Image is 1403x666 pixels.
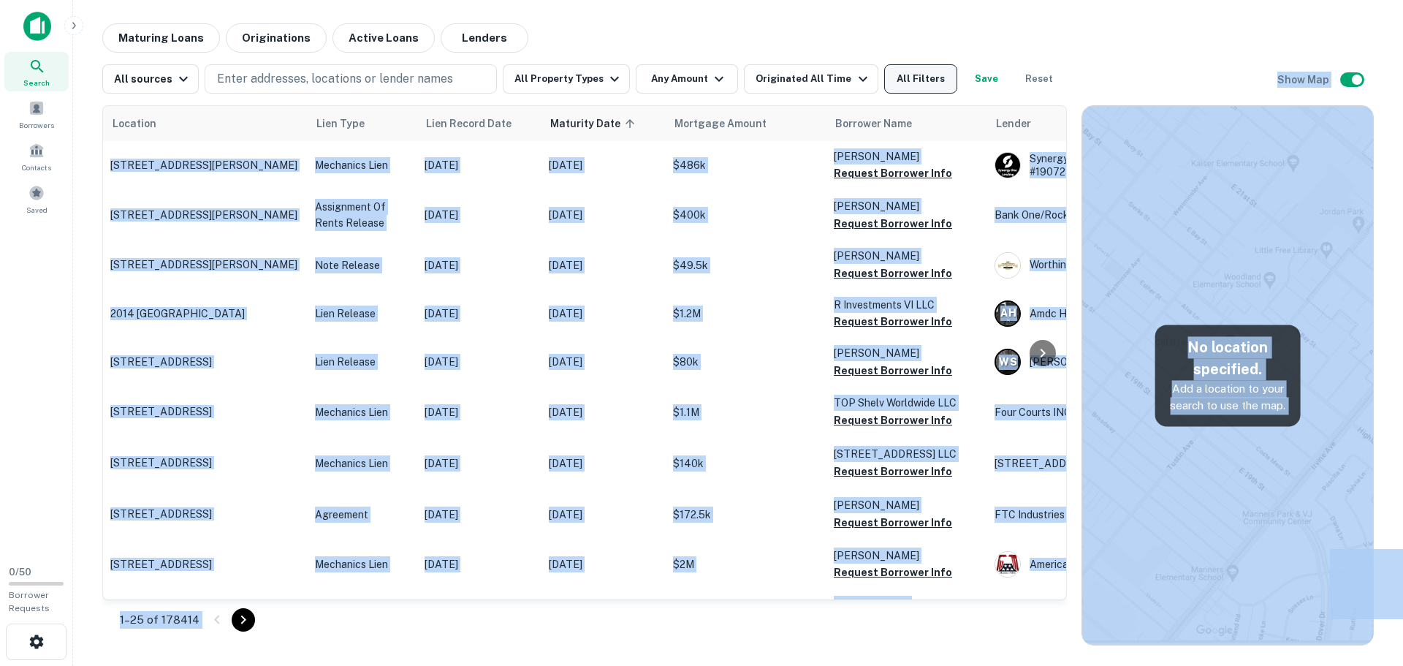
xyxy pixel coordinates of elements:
[232,608,255,632] button: Go to next page
[103,106,308,141] th: Location
[549,257,658,273] p: [DATE]
[426,115,512,132] span: Lien Record Date
[110,558,300,571] p: [STREET_ADDRESS]
[826,106,987,141] th: Borrower Name
[884,64,957,94] button: All Filters
[995,349,1214,375] div: [PERSON_NAME]
[744,64,878,94] button: Originated All Time
[834,497,980,513] p: [PERSON_NAME]
[4,52,69,91] a: Search
[315,157,410,173] p: Mechanics Lien
[425,207,534,223] p: [DATE]
[673,455,819,472] p: $140k
[995,455,1214,472] p: [STREET_ADDRESS] LLC
[110,405,300,418] p: [STREET_ADDRESS]
[425,507,534,523] p: [DATE]
[541,106,666,141] th: Maturity Date
[673,306,819,322] p: $1.2M
[315,404,410,420] p: Mechanics Lien
[332,23,435,53] button: Active Loans
[425,404,534,420] p: [DATE]
[673,354,819,370] p: $80k
[549,157,658,173] p: [DATE]
[110,258,300,271] p: [STREET_ADDRESS][PERSON_NAME]
[995,152,1214,178] div: Synergy ONE Lending, Inc. Nmls #1907235
[114,70,192,88] div: All sources
[673,157,819,173] p: $486k
[441,23,528,53] button: Lenders
[1016,64,1062,94] button: Reset
[110,507,300,521] p: [STREET_ADDRESS]
[9,590,50,613] span: Borrower Requests
[549,354,658,370] p: [DATE]
[549,556,658,572] p: [DATE]
[549,306,658,322] p: [DATE]
[834,198,980,214] p: [PERSON_NAME]
[995,300,1214,327] div: Amdc Holdings LLC
[756,70,871,88] div: Originated All Time
[1330,549,1403,619] div: Chat Widget
[110,355,300,368] p: [STREET_ADDRESS]
[834,395,980,411] p: TOP Shelv Worldwide LLC
[995,207,1214,223] p: Bank One/rockford
[4,94,69,134] a: Borrowers
[673,257,819,273] p: $49.5k
[26,204,47,216] span: Saved
[673,507,819,523] p: $172.5k
[673,404,819,420] p: $1.1M
[834,446,980,462] p: [STREET_ADDRESS] LLC
[1167,336,1289,380] h5: No location specified.
[315,455,410,472] p: Mechanics Lien
[315,306,410,322] p: Lien Release
[1277,72,1331,88] h6: Show Map
[834,362,952,379] button: Request Borrower Info
[425,455,534,472] p: [DATE]
[549,404,658,420] p: [DATE]
[503,64,630,94] button: All Property Types
[550,115,639,132] span: Maturity Date
[673,207,819,223] p: $400k
[834,596,980,628] p: Swiss Chalet Of [GEOGRAPHIC_DATA]
[315,199,410,231] p: Assignment Of Rents Release
[315,354,410,370] p: Lien Release
[425,556,534,572] p: [DATE]
[996,115,1031,132] span: Lender
[549,507,658,523] p: [DATE]
[1167,380,1289,415] p: Add a location to your search to use the map.
[4,179,69,219] a: Saved
[834,148,980,164] p: [PERSON_NAME]
[308,106,417,141] th: Lien Type
[834,265,952,282] button: Request Borrower Info
[999,355,1016,370] p: W S
[120,611,199,629] p: 1–25 of 178414
[834,164,952,182] button: Request Borrower Info
[110,208,300,222] p: [STREET_ADDRESS][PERSON_NAME]
[549,207,658,223] p: [DATE]
[1000,306,1016,321] p: A H
[425,354,534,370] p: [DATE]
[995,404,1214,420] p: Four Courts INC
[834,248,980,264] p: [PERSON_NAME]
[110,159,300,172] p: [STREET_ADDRESS][PERSON_NAME]
[315,257,410,273] p: Note Release
[995,551,1214,578] div: American Heritage Bank
[112,115,156,132] span: Location
[834,564,952,581] button: Request Borrower Info
[22,162,51,173] span: Contacts
[987,106,1221,141] th: Lender
[102,64,199,94] button: All sources
[425,257,534,273] p: [DATE]
[995,253,1020,278] img: picture
[834,313,952,330] button: Request Borrower Info
[425,306,534,322] p: [DATE]
[110,456,300,469] p: [STREET_ADDRESS]
[834,548,980,564] p: [PERSON_NAME]
[834,215,952,232] button: Request Borrower Info
[110,307,300,320] p: 2014 [GEOGRAPHIC_DATA]
[963,64,1010,94] button: Save your search to get updates of matches that match your search criteria.
[19,119,54,131] span: Borrowers
[549,455,658,472] p: [DATE]
[23,12,51,41] img: capitalize-icon.png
